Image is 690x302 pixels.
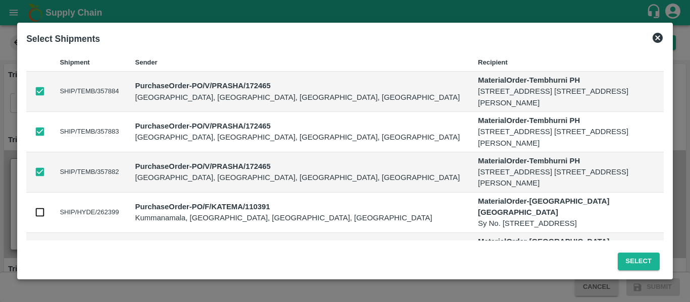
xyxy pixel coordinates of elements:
p: [STREET_ADDRESS] [STREET_ADDRESS][PERSON_NAME] [478,166,656,189]
p: [STREET_ADDRESS] [STREET_ADDRESS][PERSON_NAME] [478,126,656,149]
strong: PurchaseOrder - PO/V/PRASHA/172465 [135,82,271,90]
strong: MaterialOrder - Tembhurni PH [478,116,580,125]
td: SHIP/TEMB/357882 [52,152,127,193]
strong: MaterialOrder - Tembhurni PH [478,157,580,165]
b: Shipment [60,58,89,66]
td: SHIP/HYDE/262399 [52,193,127,233]
strong: PurchaseOrder - PO/V/PRASHA/172465 [135,122,271,130]
button: Select [618,253,660,270]
p: [GEOGRAPHIC_DATA], [GEOGRAPHIC_DATA], [GEOGRAPHIC_DATA], [GEOGRAPHIC_DATA] [135,172,462,183]
strong: MaterialOrder - [GEOGRAPHIC_DATA] [GEOGRAPHIC_DATA] [478,197,609,216]
p: [GEOGRAPHIC_DATA], [GEOGRAPHIC_DATA], [GEOGRAPHIC_DATA], [GEOGRAPHIC_DATA] [135,92,462,103]
td: SHIP/TEMB/357884 [52,72,127,112]
p: Sy No. [STREET_ADDRESS] [478,218,656,229]
strong: MaterialOrder - Tembhurni PH [478,76,580,84]
td: SHIP/TEMB/357883 [52,112,127,152]
p: Kummanamala, [GEOGRAPHIC_DATA], [GEOGRAPHIC_DATA], [GEOGRAPHIC_DATA] [135,212,462,223]
p: [STREET_ADDRESS] [STREET_ADDRESS][PERSON_NAME] [478,86,656,108]
b: Recipient [478,58,508,66]
strong: PurchaseOrder - PO/V/PRASHA/172465 [135,162,271,170]
p: [GEOGRAPHIC_DATA], [GEOGRAPHIC_DATA], [GEOGRAPHIC_DATA], [GEOGRAPHIC_DATA] [135,132,462,143]
strong: MaterialOrder - [GEOGRAPHIC_DATA] [GEOGRAPHIC_DATA] [478,237,609,257]
b: Select Shipments [26,34,100,44]
td: SHIP/HYDE/261797 [52,233,127,273]
b: Sender [135,58,158,66]
strong: PurchaseOrder - PO/F/KATEMA/110391 [135,203,270,211]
